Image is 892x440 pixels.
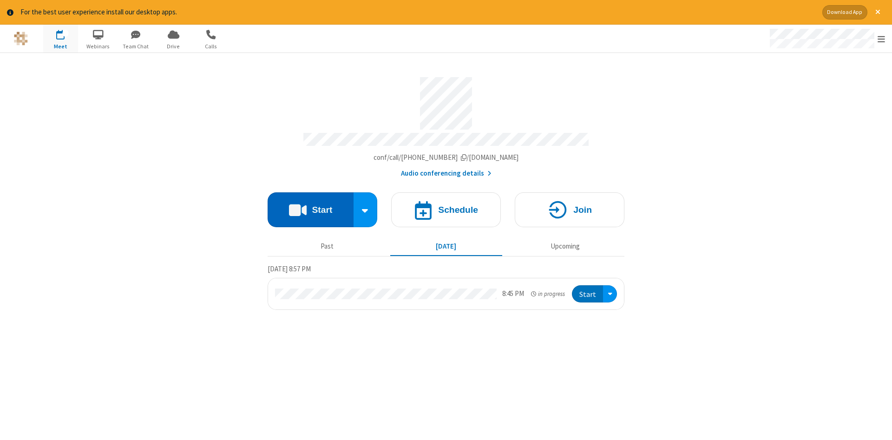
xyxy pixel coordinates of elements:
[515,192,624,227] button: Join
[354,192,378,227] div: Start conference options
[573,205,592,214] h4: Join
[502,289,524,299] div: 8:45 PM
[118,42,153,51] span: Team Chat
[312,205,332,214] h4: Start
[3,25,38,53] button: Logo
[14,32,28,46] img: QA Selenium DO NOT DELETE OR CHANGE
[268,263,624,310] section: Today's Meetings
[871,5,885,20] button: Close alert
[509,238,621,256] button: Upcoming
[271,238,383,256] button: Past
[390,238,502,256] button: [DATE]
[20,7,815,18] div: For the best user experience install our desktop apps.
[268,264,311,273] span: [DATE] 8:57 PM
[761,25,892,53] div: Open menu
[194,42,229,51] span: Calls
[401,168,492,179] button: Audio conferencing details
[268,192,354,227] button: Start
[391,192,501,227] button: Schedule
[531,289,565,298] em: in progress
[438,205,478,214] h4: Schedule
[268,70,624,178] section: Account details
[81,42,116,51] span: Webinars
[43,42,78,51] span: Meet
[572,285,603,302] button: Start
[63,30,69,37] div: 1
[374,153,519,162] span: Copy my meeting room link
[156,42,191,51] span: Drive
[822,5,867,20] button: Download App
[603,285,617,302] div: Open menu
[374,152,519,163] button: Copy my meeting room linkCopy my meeting room link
